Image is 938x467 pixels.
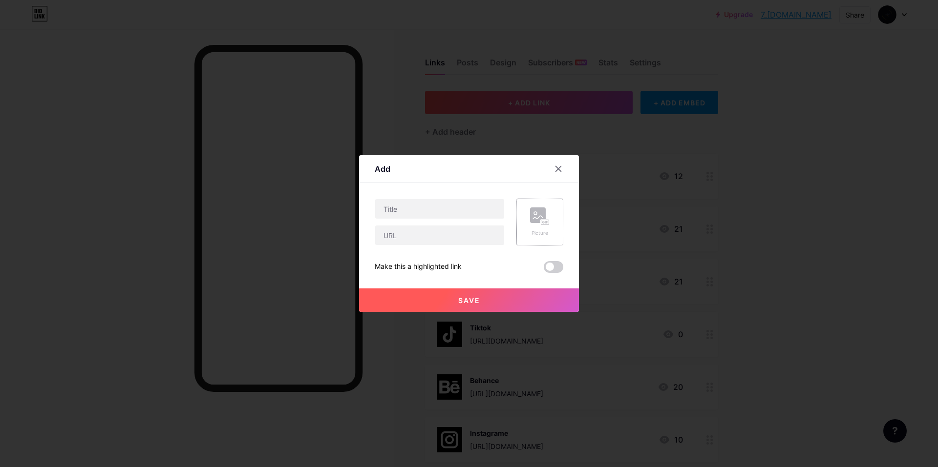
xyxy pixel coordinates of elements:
input: URL [375,225,504,245]
span: Save [458,296,480,305]
button: Save [359,288,579,312]
div: Picture [530,229,550,237]
div: Make this a highlighted link [375,261,462,273]
div: Add [375,163,390,175]
input: Title [375,199,504,219]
